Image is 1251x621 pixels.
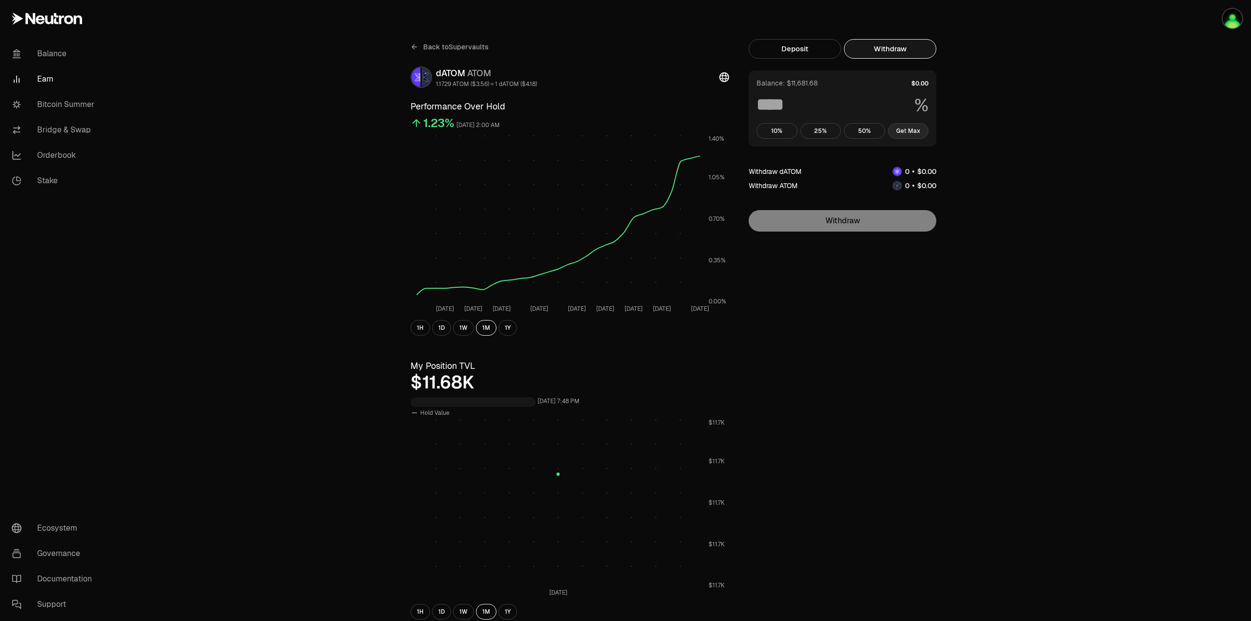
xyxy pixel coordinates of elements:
span: ATOM [467,67,491,79]
span: Back to Supervaults [423,42,489,52]
tspan: [DATE] [436,305,454,313]
img: dATOM Logo [411,67,420,87]
tspan: [DATE] [653,305,671,313]
tspan: [DATE] [568,305,586,313]
tspan: 0.35% [709,257,726,264]
h3: My Position TVL [410,359,729,373]
a: Bitcoin Summer [4,92,106,117]
button: 25% [800,123,841,139]
button: 10% [756,123,798,139]
a: Bridge & Swap [4,117,106,143]
img: Ledger [1223,9,1242,28]
tspan: $11.7K [709,540,725,548]
h3: Performance Over Hold [410,100,729,113]
tspan: [DATE] [596,305,614,313]
div: [DATE] 2:00 AM [456,120,500,131]
img: dATOM Logo [893,167,902,176]
div: Withdraw dATOM [749,167,801,176]
a: Stake [4,168,106,193]
button: Deposit [749,39,841,59]
div: 1.1729 ATOM ($3.56) = 1 dATOM ($4.18) [436,80,537,88]
a: Earn [4,66,106,92]
span: Hold Value [420,409,450,417]
tspan: $11.7K [709,419,725,427]
tspan: 0.00% [709,298,726,305]
tspan: $11.7K [709,581,725,589]
button: 1Y [498,320,517,336]
tspan: 1.40% [709,135,724,143]
button: 1M [476,604,496,620]
tspan: $11.7K [709,499,725,507]
button: 1H [410,604,430,620]
div: $11.68K [410,373,729,392]
a: Balance [4,41,106,66]
a: Governance [4,541,106,566]
button: Get Max [888,123,929,139]
button: 1W [453,604,474,620]
button: 1D [432,320,451,336]
tspan: [DATE] [530,305,548,313]
button: 1W [453,320,474,336]
button: 1M [476,320,496,336]
tspan: [DATE] [691,305,709,313]
button: 50% [844,123,885,139]
tspan: [DATE] [464,305,482,313]
div: [DATE] 7:48 PM [538,396,580,407]
button: Withdraw [844,39,936,59]
button: 1H [410,320,430,336]
tspan: [DATE] [493,305,511,313]
a: Ecosystem [4,515,106,541]
a: Documentation [4,566,106,592]
img: ATOM Logo [422,67,431,87]
tspan: [DATE] [549,589,567,597]
div: dATOM [436,66,537,80]
span: % [914,96,928,115]
a: Back toSupervaults [410,39,489,55]
tspan: 1.05% [709,173,725,181]
a: Orderbook [4,143,106,168]
button: 1D [432,604,451,620]
tspan: 0.70% [709,215,725,223]
div: Balance: $11,681.68 [756,78,818,88]
div: Withdraw ATOM [749,181,798,191]
button: 1Y [498,604,517,620]
a: Support [4,592,106,617]
tspan: [DATE] [625,305,643,313]
tspan: $11.7K [709,457,725,465]
img: ATOM Logo [893,181,902,190]
div: 1.23% [423,115,454,131]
